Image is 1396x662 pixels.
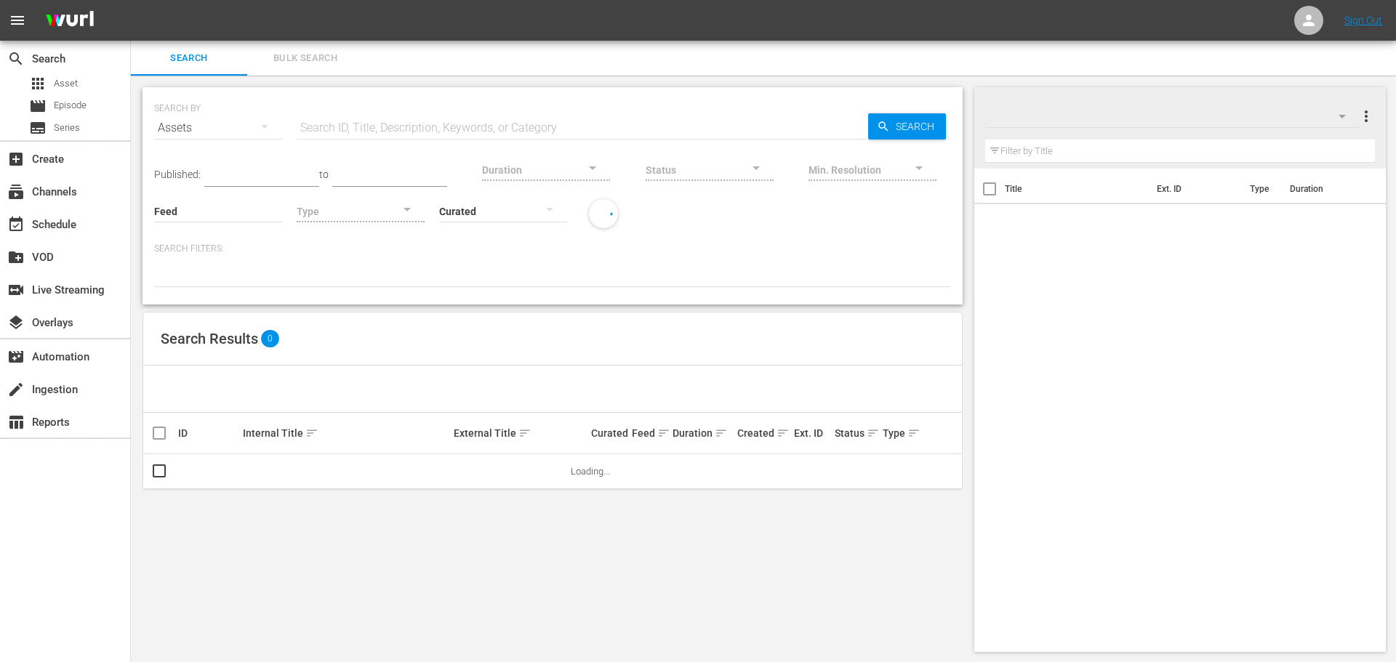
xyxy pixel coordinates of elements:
span: sort [907,427,920,440]
span: VOD [7,249,25,266]
div: ID [178,427,238,439]
a: Sign Out [1344,15,1382,26]
span: Search [7,50,25,68]
div: Feed [632,424,668,442]
span: Published: [154,169,201,180]
span: Series [54,121,80,135]
span: sort [305,427,318,440]
span: sort [657,427,670,440]
span: more_vert [1357,108,1375,125]
div: Duration [673,424,733,442]
span: Loading... [571,466,610,477]
span: Episode [54,98,87,113]
span: Reports [7,413,25,431]
th: Title [1005,169,1148,209]
p: Search Filters: [154,243,951,255]
span: Channels [7,183,25,201]
span: Search [140,50,238,67]
span: Bulk Search [256,50,355,67]
span: Create [7,150,25,168]
span: 0 [261,330,279,347]
span: Live Streaming [7,281,25,299]
button: more_vert [1357,99,1375,134]
th: Type [1241,169,1281,209]
button: Search [868,113,946,140]
span: Search Results [161,330,258,347]
span: Schedule [7,216,25,233]
div: Status [835,424,879,442]
div: Assets [154,108,282,148]
th: Ext. ID [1148,169,1241,209]
span: to [319,169,329,180]
span: sort [518,427,531,440]
div: Ext. ID [794,427,830,439]
span: sort [777,427,790,440]
span: menu [9,12,26,29]
span: Asset [54,76,78,91]
img: ans4CAIJ8jUAAAAAAAAAAAAAAAAAAAAAAAAgQb4GAAAAAAAAAAAAAAAAAAAAAAAAJMjXAAAAAAAAAAAAAAAAAAAAAAAAgAT5G... [35,4,105,38]
span: Episode [29,97,47,115]
span: sort [867,427,880,440]
span: Automation [7,348,25,366]
span: Overlays [7,314,25,331]
span: Ingestion [7,381,25,398]
div: Curated [591,427,627,439]
span: sort [715,427,728,440]
span: Asset [29,75,47,92]
span: Search [890,113,946,140]
div: Internal Title [243,424,449,442]
span: Series [29,119,47,137]
div: External Title [454,424,587,442]
th: Duration [1281,169,1368,209]
div: Created [737,424,790,442]
div: Type [883,424,911,442]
